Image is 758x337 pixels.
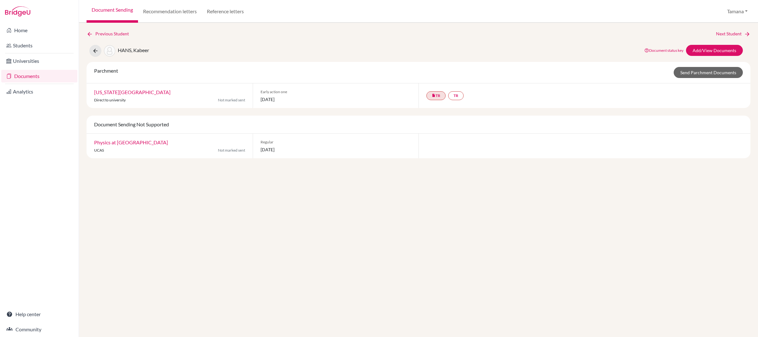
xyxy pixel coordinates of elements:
[94,98,126,102] span: Direct to university
[644,48,683,53] a: Document status key
[218,147,245,153] span: Not marked sent
[674,67,743,78] a: Send Parchment Documents
[1,39,77,52] a: Students
[261,89,411,95] span: Early action one
[716,30,750,37] a: Next Student
[118,47,149,53] span: HANS, Kabeer
[1,24,77,37] a: Home
[94,121,169,127] span: Document Sending Not Supported
[87,30,134,37] a: Previous Student
[94,148,104,153] span: UCAS
[686,45,743,56] a: Add/View Documents
[261,146,411,153] span: [DATE]
[1,55,77,67] a: Universities
[261,96,411,103] span: [DATE]
[94,139,168,145] a: Physics at [GEOGRAPHIC_DATA]
[426,91,446,100] a: insert_drive_fileTR
[1,70,77,82] a: Documents
[94,89,171,95] a: [US_STATE][GEOGRAPHIC_DATA]
[261,139,411,145] span: Regular
[218,97,245,103] span: Not marked sent
[1,85,77,98] a: Analytics
[448,91,464,100] a: TR
[1,323,77,336] a: Community
[724,5,750,17] button: Tamana
[1,308,77,321] a: Help center
[432,93,436,97] i: insert_drive_file
[94,68,118,74] span: Parchment
[5,6,30,16] img: Bridge-U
